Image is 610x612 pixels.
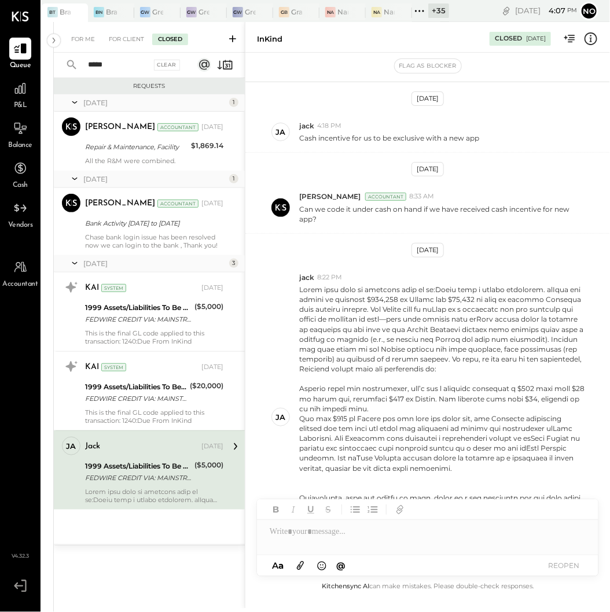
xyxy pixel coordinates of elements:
a: Cash [1,157,40,191]
div: ja [276,412,286,423]
div: [PERSON_NAME] [85,198,155,209]
button: REOPEN [541,558,587,573]
div: ($5,000) [194,301,223,312]
div: copy link [501,5,512,17]
div: Chase bank login issue has been resolved now we can login to the bank , Thank you! [85,233,223,249]
div: Accountant [365,193,406,201]
button: No [580,2,598,20]
div: 3 [229,259,238,268]
div: This is the final GL code applied to this transaction: 1240:Due From InKind [85,408,223,425]
div: [DATE] [201,363,223,372]
span: 8:33 AM [409,192,434,201]
div: For Me [65,34,101,45]
button: Bold [269,502,284,517]
div: Bank Activity [DATE] to [DATE] [85,217,220,229]
div: [DATE] [201,283,223,293]
div: 1999 Assets/Liabilities To Be Classified [85,302,191,314]
div: ($20,000) [190,380,223,392]
div: [PERSON_NAME] [85,121,155,133]
button: Italic [286,502,301,517]
div: ja [276,127,286,138]
div: ja [67,441,76,452]
div: $1,869.14 [191,140,223,152]
div: [DATE] [515,5,577,16]
div: [DATE] [201,442,223,451]
div: This is the final GL code applied to this transaction: 1240:Due From InKind [85,329,223,345]
p: Cash incentive for us to be exclusive with a new app [299,133,479,143]
button: Underline [303,502,318,517]
div: InKind [257,34,282,45]
div: FEDWIRE CREDIT VIA: MAINSTREET BANK/[US_BANK_ROUTING_MICR] B/O: INKIND WAREHOUSE FACILITY LLC [GE... [85,472,191,484]
span: Vendors [8,220,33,231]
div: [DATE] [201,123,223,132]
span: [PERSON_NAME] [299,191,361,201]
span: Accountant [3,279,38,290]
button: Unordered List [348,502,363,517]
div: FEDWIRE CREDIT VIA: MAINSTREET BANK/[US_BANK_ROUTING_MICR] B/O: INKIND WAREHOUSE FACILITY LLC [GE... [85,393,186,404]
div: System [101,363,126,371]
div: 1999 Assets/Liabilities To Be Classified [85,381,186,393]
button: Aa [269,559,287,572]
span: Balance [8,141,32,151]
div: [DATE] [201,199,223,208]
a: Balance [1,117,40,151]
span: jack [299,272,314,282]
div: Closed [152,34,188,45]
span: Cash [13,180,28,191]
a: Vendors [1,197,40,231]
div: [DATE] [83,98,226,108]
div: Lorem ipsu dolo si ametcons adip el se:Doeiu temp i utlabo etdolorem. alIqua eni admini ve quisno... [85,488,223,504]
div: 1 [229,174,238,183]
div: Closed [495,34,522,43]
span: a [278,560,284,571]
div: Requests [60,82,239,90]
div: + 35 [428,3,449,18]
div: Accountant [157,123,199,131]
div: [DATE] [411,243,444,257]
div: jack [85,441,100,452]
span: 8:22 PM [317,273,342,282]
div: FEDWIRE CREDIT VIA: MAINSTREET BANK/[US_BANK_ROUTING_MICR] B/O: INKIND WAREHOUSE FACILITY LLC [GE... [85,314,191,325]
div: [DATE] [411,91,444,106]
div: [DATE] [83,174,226,184]
div: ($5,000) [194,459,223,471]
a: Queue [1,38,40,71]
div: Accountant [157,200,199,208]
div: 1 [229,98,238,107]
div: 1999 Assets/Liabilities To Be Classified [85,460,191,472]
a: Accountant [1,256,40,290]
span: jack [299,121,314,131]
div: [DATE] [526,35,546,43]
button: Flag as Blocker [395,59,461,73]
div: Clear [154,60,181,71]
div: For Client [103,34,150,45]
p: Lorem ipsu dolo si ametcons adip el se:Doeiu temp i utlabo etdolorem. alIqua eni admini ve quisno... [299,285,586,562]
button: @ [333,558,350,573]
button: Strikethrough [321,502,336,517]
span: P&L [14,101,27,111]
div: Repair & Maintenance, Facility [85,141,188,153]
div: [DATE] [83,259,226,268]
div: [DATE] [411,162,444,176]
button: Add URL [392,502,407,517]
div: KAI [85,362,99,373]
div: System [101,284,126,292]
span: @ [337,560,346,571]
a: P&L [1,78,40,111]
button: Ordered List [365,502,380,517]
div: All the R&M were combined. [85,157,223,165]
span: Queue [10,61,31,71]
p: Can we code it under cash on hand if we have received cash incentive for new app? [299,204,586,224]
span: 4:18 PM [317,121,341,131]
div: KAI [85,282,99,294]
